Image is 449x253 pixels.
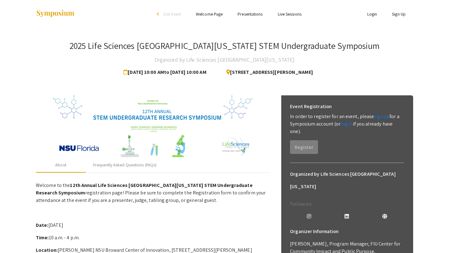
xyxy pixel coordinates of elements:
[290,113,404,135] p: In order to register for an event, please for a Symposium account (or if you already have one).
[340,121,353,127] a: log in
[290,168,404,193] h6: Organized by Life Sciences [GEOGRAPHIC_DATA][US_STATE]
[155,54,294,66] h4: Organized by Life Sciences [GEOGRAPHIC_DATA][US_STATE]
[290,140,318,154] button: Register
[290,225,404,238] h6: Organizer Information
[36,222,270,229] p: [DATE]
[196,11,223,17] a: Welcome Page
[36,222,48,228] strong: Date:
[93,162,157,168] div: Frequently Asked Questions (FAQs)
[157,12,161,16] div: arrow_back_ios
[36,234,270,241] p: 10 a.m. - 4 p.m.
[392,11,406,17] a: Sign Up
[164,11,181,17] span: Exit Event
[70,41,380,51] h3: 2025 Life Sciences [GEOGRAPHIC_DATA][US_STATE] STEM Undergraduate Symposium
[238,11,263,17] a: Presentations
[53,95,253,158] img: 32153a09-f8cb-4114-bf27-cfb6bc84fc69.png
[374,113,389,120] a: sign up
[367,11,377,17] a: Login
[36,182,253,196] strong: 12th Annual Life Sciences [GEOGRAPHIC_DATA][US_STATE] STEM Undergraduate Research Symposium
[290,200,404,208] p: Follow on
[123,66,209,79] span: [DATE] 10:00 AM to [DATE] 10:00 AM
[221,66,313,79] span: [STREET_ADDRESS][PERSON_NAME]
[5,225,27,248] iframe: Chat
[55,162,66,168] div: About
[36,10,75,18] img: Symposium by ForagerOne
[278,11,302,17] a: Live Sessions
[290,100,332,113] h6: Event Registration
[36,182,270,204] p: Welcome to the registration page! Please be sure to complete the Registration form to confirm you...
[36,234,49,241] strong: Time:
